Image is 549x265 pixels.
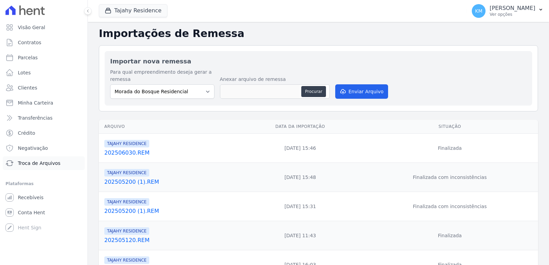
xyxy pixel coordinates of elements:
td: Finalizada com inconsistências [362,163,538,192]
span: TAJAHY RESIDENCE [104,256,149,264]
a: 202505200 (1).REM [104,178,236,186]
a: 202505120.REM [104,236,236,244]
button: Enviar Arquivo [335,84,388,99]
button: Tajahy Residence [99,4,167,17]
th: Data da Importação [239,120,362,134]
span: KM [475,9,482,13]
span: Lotes [18,69,31,76]
a: Troca de Arquivos [3,156,85,170]
span: Transferências [18,115,52,121]
a: Negativação [3,141,85,155]
a: Clientes [3,81,85,95]
h2: Importações de Remessa [99,27,538,40]
a: Contratos [3,36,85,49]
span: Conta Hent [18,209,45,216]
a: Parcelas [3,51,85,64]
a: Lotes [3,66,85,80]
span: TAJAHY RESIDENCE [104,140,149,147]
a: 202506030.REM [104,149,236,157]
p: [PERSON_NAME] [490,5,535,12]
td: Finalizada [362,134,538,163]
button: KM [PERSON_NAME] Ver opções [466,1,549,21]
span: Visão Geral [18,24,45,31]
span: Recebíveis [18,194,44,201]
span: Contratos [18,39,41,46]
button: Procurar [301,86,326,97]
span: TAJAHY RESIDENCE [104,198,149,206]
label: Para qual empreendimento deseja gerar a remessa [110,69,214,83]
td: [DATE] 15:31 [239,192,362,221]
td: [DATE] 15:46 [239,134,362,163]
a: Transferências [3,111,85,125]
a: Conta Hent [3,206,85,219]
td: [DATE] 15:48 [239,163,362,192]
label: Anexar arquivo de remessa [220,76,330,83]
span: TAJAHY RESIDENCE [104,227,149,235]
div: Plataformas [5,180,82,188]
span: Clientes [18,84,37,91]
h2: Importar nova remessa [110,57,527,66]
a: Recebíveis [3,191,85,204]
span: Parcelas [18,54,38,61]
td: Finalizada [362,221,538,250]
span: Crédito [18,130,35,136]
a: Crédito [3,126,85,140]
a: Visão Geral [3,21,85,34]
span: Minha Carteira [18,99,53,106]
span: Troca de Arquivos [18,160,60,167]
p: Ver opções [490,12,535,17]
a: Minha Carteira [3,96,85,110]
td: Finalizada com inconsistências [362,192,538,221]
span: TAJAHY RESIDENCE [104,169,149,177]
td: [DATE] 11:43 [239,221,362,250]
a: 202505200 (1).REM [104,207,236,215]
th: Situação [362,120,538,134]
th: Arquivo [99,120,239,134]
span: Negativação [18,145,48,152]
